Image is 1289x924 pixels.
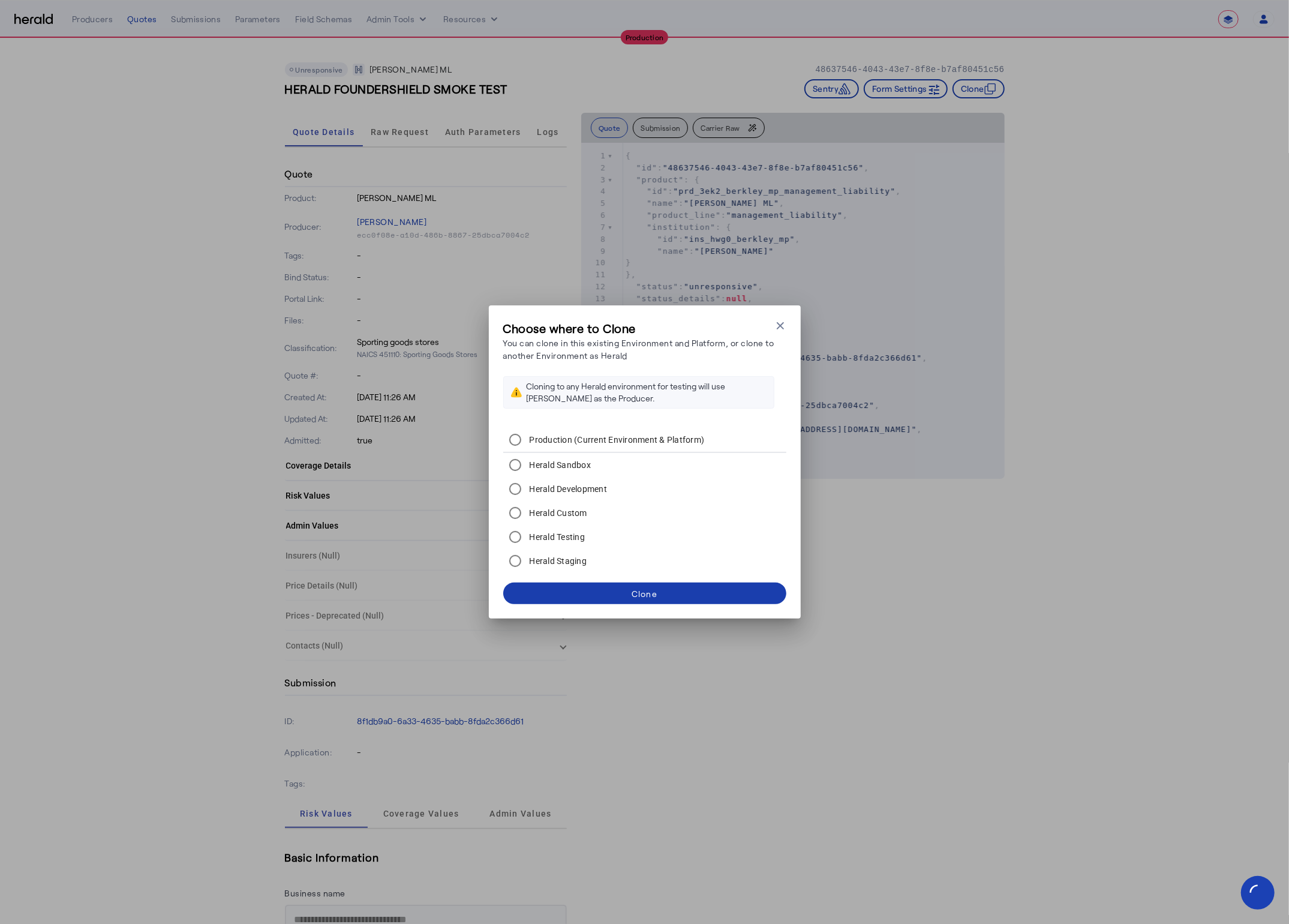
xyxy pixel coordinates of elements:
[527,483,608,495] label: Herald Development
[527,434,705,446] label: Production (Current Environment & Platform)
[527,507,587,519] label: Herald Custom
[527,380,767,404] div: Cloning to any Herald environment for testing will use [PERSON_NAME] as the Producer.
[503,337,774,362] p: You can clone in this existing Environment and Platform, or clone to another Environment as Herald
[503,320,774,337] h3: Choose where to Clone
[503,583,786,604] button: Clone
[632,587,657,600] div: Clone
[527,555,587,567] label: Herald Staging
[527,531,585,543] label: Herald Testing
[527,459,591,471] label: Herald Sandbox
